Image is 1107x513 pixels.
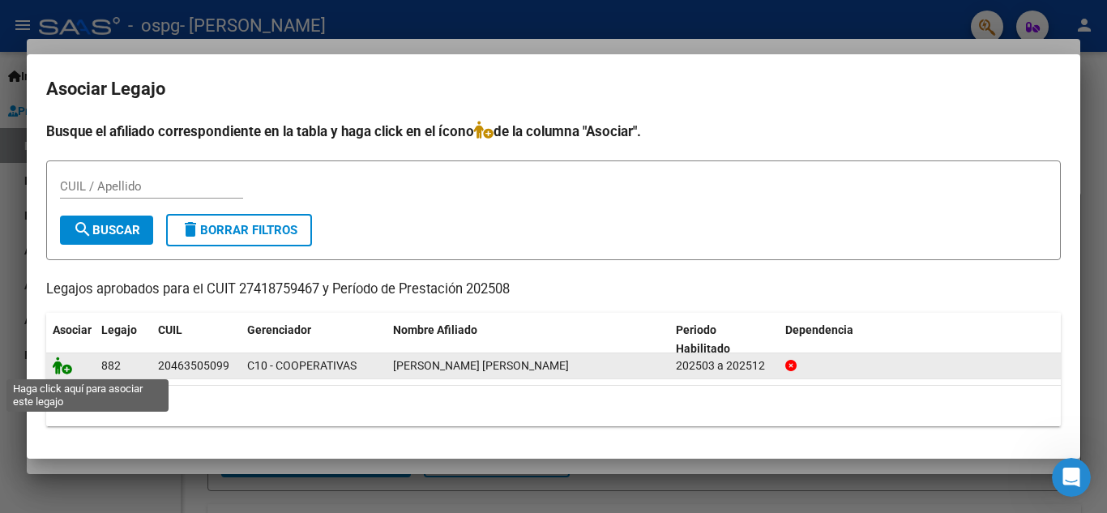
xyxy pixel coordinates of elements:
[181,220,200,239] mat-icon: delete
[393,359,569,372] span: SANCOFF VERA NAHUEL ALEJANDRO
[166,214,312,246] button: Borrar Filtros
[393,323,477,336] span: Nombre Afiliado
[53,323,92,336] span: Asociar
[676,357,772,375] div: 202503 a 202512
[101,359,121,372] span: 882
[247,323,311,336] span: Gerenciador
[181,223,297,237] span: Borrar Filtros
[73,220,92,239] mat-icon: search
[46,280,1061,300] p: Legajos aprobados para el CUIT 27418759467 y Período de Prestación 202508
[387,313,669,366] datatable-header-cell: Nombre Afiliado
[60,216,153,245] button: Buscar
[676,323,730,355] span: Periodo Habilitado
[158,357,229,375] div: 20463505099
[1052,458,1091,497] iframe: Intercom live chat
[785,323,853,336] span: Dependencia
[46,121,1061,142] h4: Busque el afiliado correspondiente en la tabla y haga click en el ícono de la columna "Asociar".
[46,386,1061,426] div: 1 registros
[669,313,779,366] datatable-header-cell: Periodo Habilitado
[779,313,1062,366] datatable-header-cell: Dependencia
[46,74,1061,105] h2: Asociar Legajo
[241,313,387,366] datatable-header-cell: Gerenciador
[152,313,241,366] datatable-header-cell: CUIL
[247,359,357,372] span: C10 - COOPERATIVAS
[101,323,137,336] span: Legajo
[46,313,95,366] datatable-header-cell: Asociar
[73,223,140,237] span: Buscar
[95,313,152,366] datatable-header-cell: Legajo
[158,323,182,336] span: CUIL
